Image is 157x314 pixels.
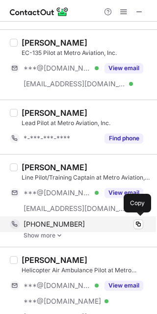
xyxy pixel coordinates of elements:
[56,232,62,239] img: -
[22,266,151,275] div: Helicopter Air Ambulance Pilot at Metro Aviation, Inc.
[24,204,126,213] span: [EMAIL_ADDRESS][DOMAIN_NAME]
[22,108,87,118] div: [PERSON_NAME]
[105,133,143,143] button: Reveal Button
[24,220,85,229] span: [PHONE_NUMBER]
[22,38,87,48] div: [PERSON_NAME]
[24,232,151,239] a: Show more
[10,6,69,18] img: ContactOut v5.3.10
[105,63,143,73] button: Reveal Button
[22,49,151,57] div: EC-135 Pilot at Metro Aviation, Inc.
[24,79,126,88] span: [EMAIL_ADDRESS][DOMAIN_NAME]
[24,281,91,290] span: ***@[DOMAIN_NAME]
[105,281,143,290] button: Reveal Button
[22,255,87,265] div: [PERSON_NAME]
[22,162,87,172] div: [PERSON_NAME]
[22,119,151,128] div: Lead Pilot at Metro Aviation, Inc.
[24,64,91,73] span: ***@[DOMAIN_NAME]
[22,173,151,182] div: Line Pilot/Training Captain at Metro Aviation, Inc., [PERSON_NAME] Family [GEOGRAPHIC_DATA]
[24,188,91,197] span: ***@[DOMAIN_NAME]
[24,297,101,306] span: ***@[DOMAIN_NAME]
[105,188,143,198] button: Reveal Button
